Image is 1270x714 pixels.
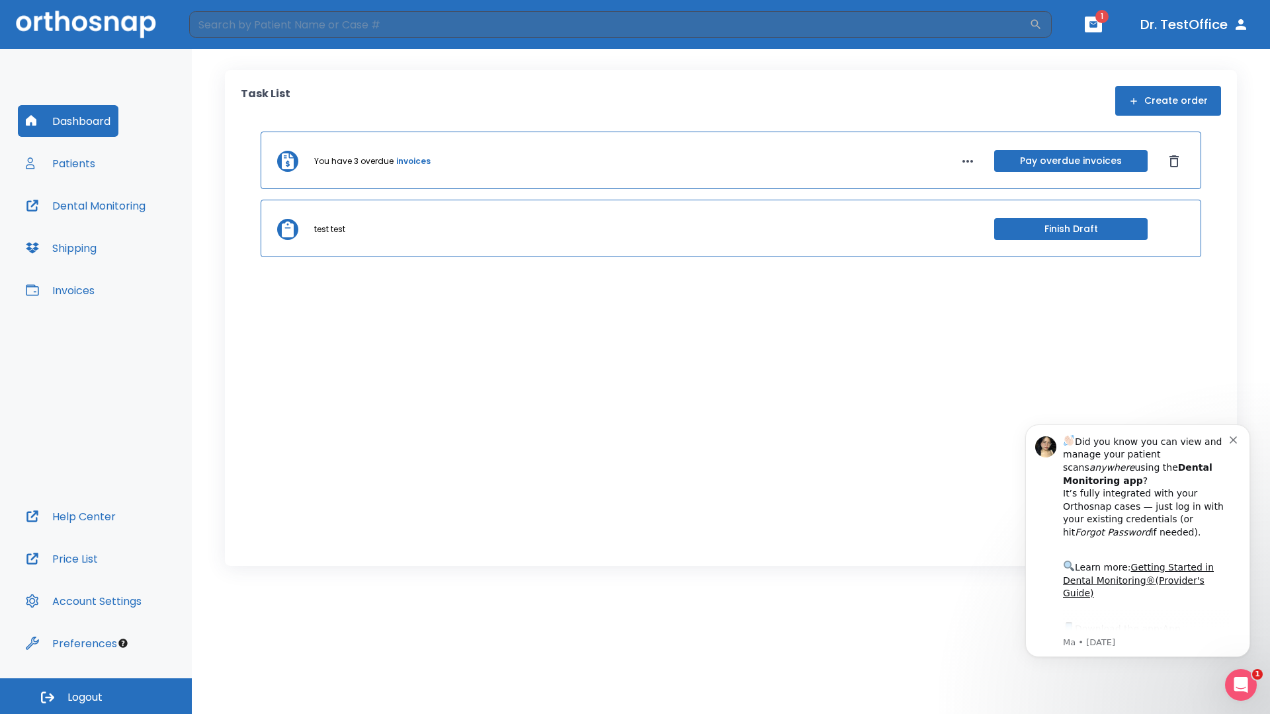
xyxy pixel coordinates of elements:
[241,86,290,116] p: Task List
[314,155,394,167] p: You have 3 overdue
[58,216,224,283] div: Download the app: | ​ Let us know if you need help getting started!
[396,155,431,167] a: invoices
[18,585,149,617] button: Account Settings
[994,150,1148,172] button: Pay overdue invoices
[117,637,129,649] div: Tooltip anchor
[58,219,175,243] a: App Store
[18,147,103,179] button: Patients
[1135,13,1254,36] button: Dr. TestOffice
[224,28,235,39] button: Dismiss notification
[18,627,125,659] button: Preferences
[314,223,345,235] p: test test
[189,11,1029,38] input: Search by Patient Name or Case #
[18,232,105,264] button: Shipping
[58,232,224,244] p: Message from Ma, sent 4w ago
[18,274,103,306] button: Invoices
[18,105,118,137] button: Dashboard
[994,218,1148,240] button: Finish Draft
[1115,86,1221,116] button: Create order
[67,690,103,705] span: Logout
[1005,405,1270,678] iframe: Intercom notifications message
[1252,669,1263,680] span: 1
[16,11,156,38] img: Orthosnap
[18,500,124,532] button: Help Center
[1095,10,1109,23] span: 1
[1164,151,1185,172] button: Dismiss
[18,190,153,221] button: Dental Monitoring
[1225,669,1257,701] iframe: Intercom live chat
[18,543,106,575] button: Price List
